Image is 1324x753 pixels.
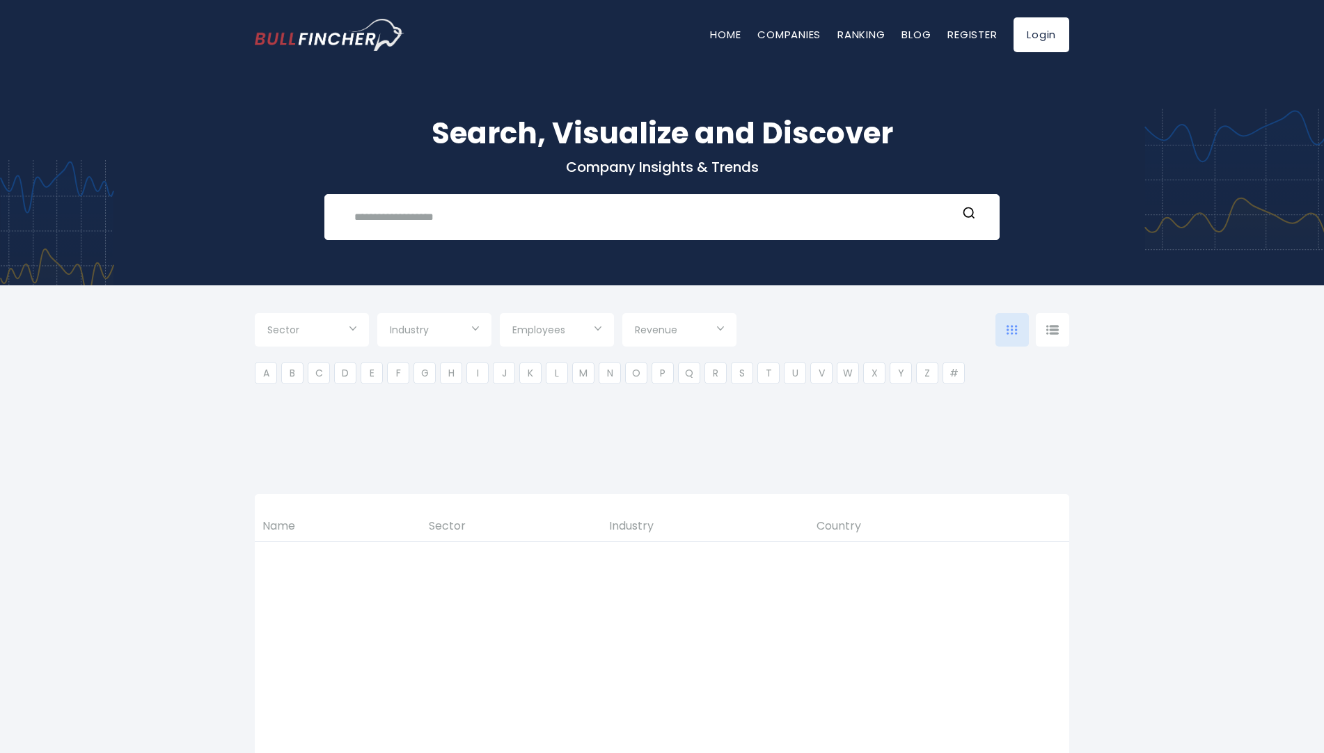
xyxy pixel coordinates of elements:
[916,362,938,384] li: Z
[601,512,809,541] th: Industry
[1007,325,1018,335] img: icon-comp-grid.svg
[413,362,436,384] li: G
[255,362,277,384] li: A
[267,324,299,336] span: Sector
[255,512,421,541] th: Name
[493,362,515,384] li: J
[572,362,594,384] li: M
[960,206,978,224] button: Search
[810,362,833,384] li: V
[281,362,304,384] li: B
[837,362,859,384] li: W
[678,362,700,384] li: Q
[809,512,1016,541] th: Country
[546,362,568,384] li: L
[255,111,1069,155] h1: Search, Visualize and Discover
[635,319,724,344] input: Selection
[731,362,753,384] li: S
[652,362,674,384] li: P
[784,362,806,384] li: U
[255,19,404,51] a: Go to homepage
[757,27,821,42] a: Companies
[837,27,885,42] a: Ranking
[440,362,462,384] li: H
[255,158,1069,176] p: Company Insights & Trends
[255,19,404,51] img: bullfincher logo
[267,319,356,344] input: Selection
[704,362,727,384] li: R
[361,362,383,384] li: E
[890,362,912,384] li: Y
[519,362,542,384] li: K
[1046,325,1059,335] img: icon-comp-list-view.svg
[710,27,741,42] a: Home
[390,324,429,336] span: Industry
[757,362,780,384] li: T
[625,362,647,384] li: O
[387,362,409,384] li: F
[863,362,885,384] li: X
[947,27,997,42] a: Register
[390,319,479,344] input: Selection
[308,362,330,384] li: C
[466,362,489,384] li: I
[599,362,621,384] li: N
[512,319,601,344] input: Selection
[512,324,565,336] span: Employees
[334,362,356,384] li: D
[421,512,602,541] th: Sector
[635,324,677,336] span: Revenue
[901,27,931,42] a: Blog
[943,362,965,384] li: #
[1014,17,1069,52] a: Login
